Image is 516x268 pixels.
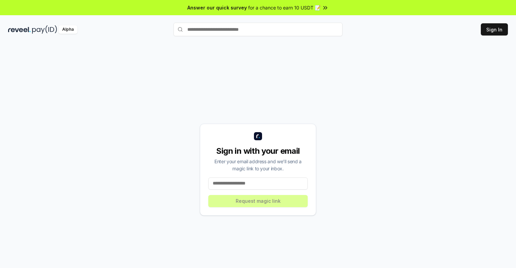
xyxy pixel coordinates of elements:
[481,23,508,35] button: Sign In
[248,4,321,11] span: for a chance to earn 10 USDT 📝
[208,146,308,156] div: Sign in with your email
[8,25,31,34] img: reveel_dark
[187,4,247,11] span: Answer our quick survey
[254,132,262,140] img: logo_small
[208,158,308,172] div: Enter your email address and we’ll send a magic link to your inbox.
[32,25,57,34] img: pay_id
[58,25,77,34] div: Alpha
